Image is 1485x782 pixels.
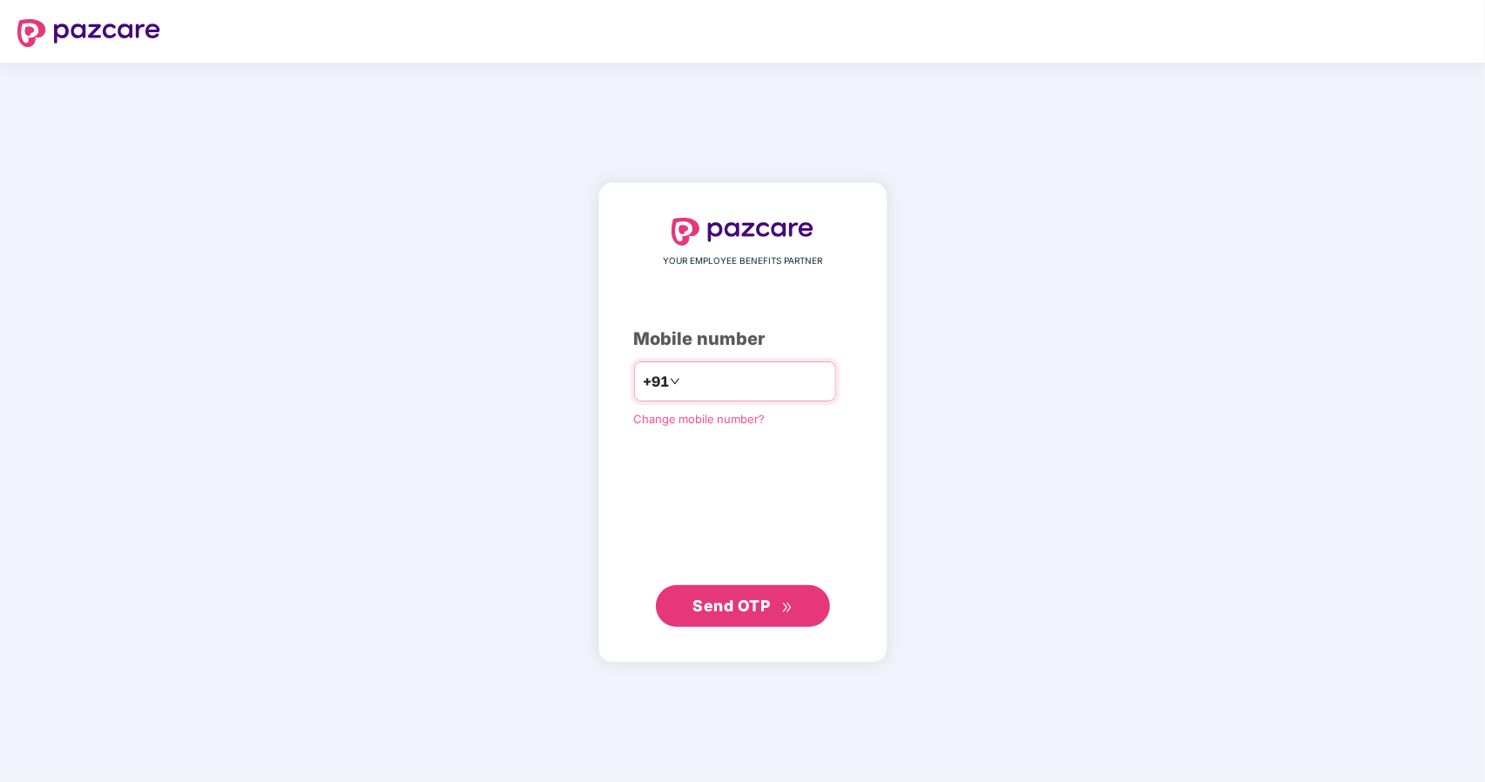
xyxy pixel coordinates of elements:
span: +91 [644,371,670,393]
span: Send OTP [692,597,770,615]
span: double-right [781,602,793,613]
span: YOUR EMPLOYEE BENEFITS PARTNER [663,254,822,268]
img: logo [672,218,814,246]
span: down [670,376,680,387]
img: logo [17,19,160,47]
div: Mobile number [634,326,852,353]
button: Send OTPdouble-right [656,585,830,627]
a: Change mobile number? [634,412,766,426]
